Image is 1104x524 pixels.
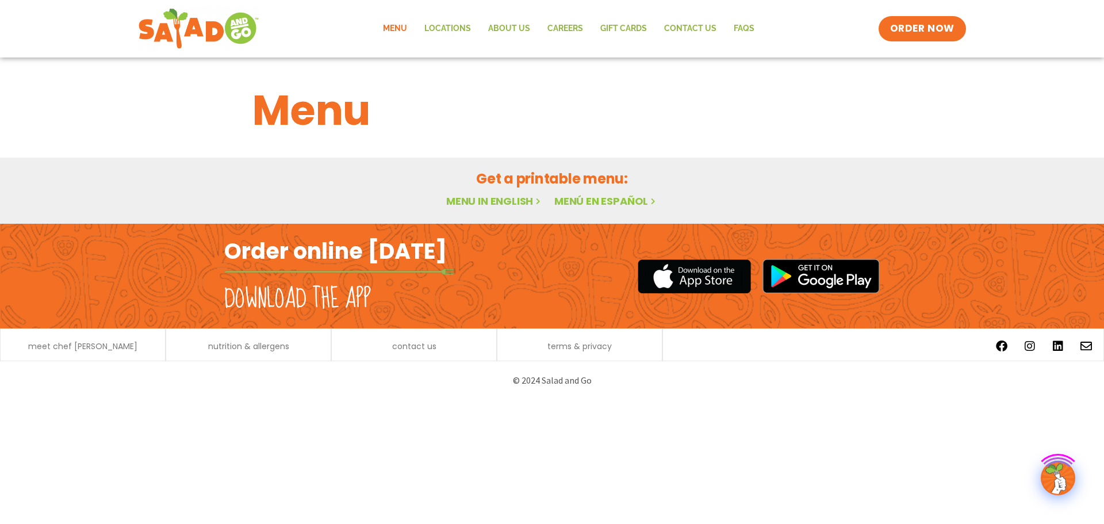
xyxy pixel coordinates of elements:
a: Locations [416,16,480,42]
span: ORDER NOW [890,22,954,36]
img: fork [224,269,454,275]
a: Menu in English [446,194,543,208]
a: ORDER NOW [879,16,966,41]
img: appstore [638,258,751,295]
h2: Get a printable menu: [252,169,852,189]
h2: Download the app [224,283,371,315]
a: FAQs [725,16,763,42]
a: Menú en español [554,194,658,208]
a: contact us [392,342,436,350]
a: Careers [539,16,592,42]
a: Contact Us [655,16,725,42]
a: Menu [374,16,416,42]
a: terms & privacy [547,342,612,350]
nav: Menu [374,16,763,42]
a: GIFT CARDS [592,16,655,42]
img: new-SAG-logo-768×292 [138,6,259,52]
h1: Menu [252,79,852,141]
p: © 2024 Salad and Go [230,373,874,388]
a: meet chef [PERSON_NAME] [28,342,137,350]
h2: Order online [DATE] [224,237,447,265]
a: nutrition & allergens [208,342,289,350]
img: google_play [762,259,880,293]
a: About Us [480,16,539,42]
